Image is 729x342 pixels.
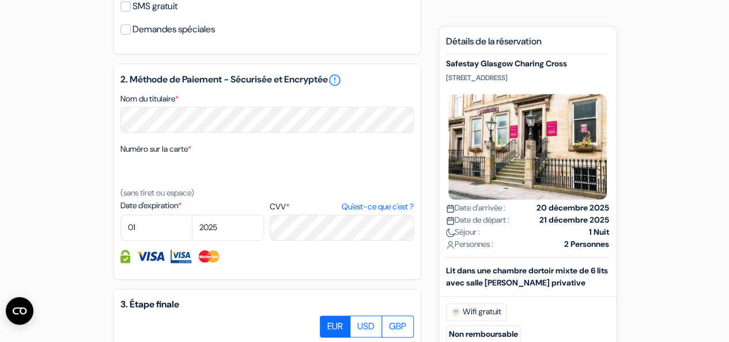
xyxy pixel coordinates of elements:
[350,315,382,337] label: USD
[446,226,480,238] span: Séjour :
[120,200,264,212] label: Date d'expiration
[446,202,505,214] span: Date d'arrivée :
[446,204,455,213] img: calendar.svg
[197,250,221,263] img: Master Card
[589,226,609,238] strong: 1 Nuit
[446,240,455,249] img: user_icon.svg
[446,228,455,237] img: moon.svg
[341,201,413,213] a: Qu'est-ce que c'est ?
[120,187,194,198] small: (sans tiret ou espace)
[446,59,609,69] h5: Safestay Glasgow Charing Cross
[451,307,460,317] img: free_wifi.svg
[446,73,609,82] p: [STREET_ADDRESS]
[120,250,130,263] img: Information de carte de crédit entièrement encryptée et sécurisée
[446,36,609,54] h5: Détails de la réservation
[564,238,609,250] strong: 2 Personnes
[537,202,609,214] strong: 20 décembre 2025
[120,299,414,310] h5: 3. Étape finale
[120,143,191,155] label: Numéro sur la carte
[446,214,509,226] span: Date de départ :
[446,238,493,250] span: Personnes :
[320,315,350,337] label: EUR
[539,214,609,226] strong: 21 décembre 2025
[120,93,179,105] label: Nom du titulaire
[320,315,414,337] div: Basic radio toggle button group
[382,315,414,337] label: GBP
[120,73,414,87] h5: 2. Méthode de Paiement - Sécurisée et Encryptée
[328,73,342,87] a: error_outline
[446,265,608,288] b: Lit dans une chambre dortoir mixte de 6 lits avec salle [PERSON_NAME] privative
[171,250,191,263] img: Visa Electron
[6,297,33,325] button: Ouvrir le widget CMP
[133,21,215,37] label: Demandes spéciales
[446,303,507,321] span: Wifi gratuit
[136,250,165,263] img: Visa
[270,201,413,213] label: CVV
[446,216,455,225] img: calendar.svg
